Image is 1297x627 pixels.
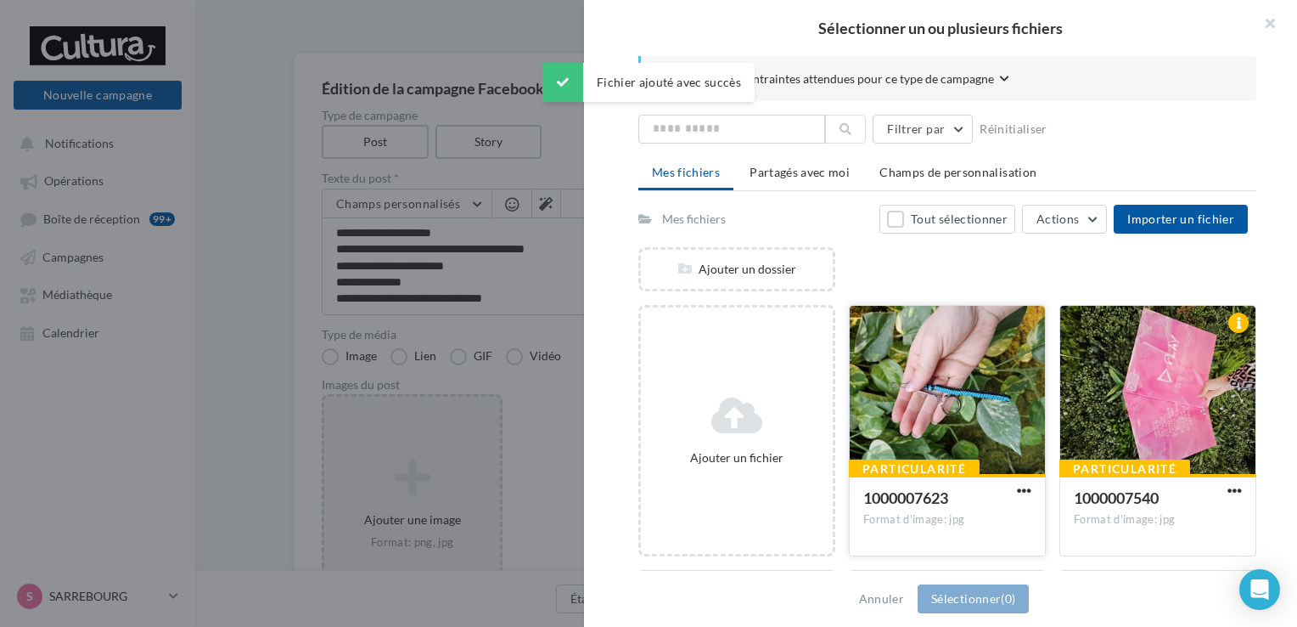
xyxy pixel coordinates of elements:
div: Fichier ajouté avec succès [542,63,755,102]
div: Mes fichiers [662,211,726,228]
h2: Sélectionner un ou plusieurs fichiers [611,20,1270,36]
div: Format d'image: jpg [1074,512,1242,528]
span: Consulter les contraintes attendues pour ce type de campagne [668,71,994,88]
button: Actions [1022,205,1107,234]
span: Mes fichiers [652,165,720,179]
button: Annuler [852,589,911,609]
span: (0) [1001,591,1015,606]
div: Format d'image: jpg [863,512,1031,528]
button: Réinitialiser [973,119,1054,139]
button: Importer un fichier [1114,205,1248,234]
div: Ajouter un fichier [648,449,826,466]
div: Open Intercom Messenger [1239,569,1280,610]
span: Champs de personnalisation [879,165,1036,179]
button: Consulter les contraintes attendues pour ce type de campagne [668,70,1009,91]
span: 1000007540 [1074,489,1159,507]
div: Ajouter un dossier [641,261,833,278]
span: Actions [1036,212,1079,226]
span: Importer un fichier [1127,212,1234,226]
div: Particularité [849,460,980,478]
button: Filtrer par [873,115,973,144]
button: Sélectionner(0) [918,585,1029,613]
span: 1000007623 [863,489,948,507]
span: Partagés avec moi [750,165,850,179]
button: Tout sélectionner [879,205,1015,234]
div: Particularité [1059,460,1190,478]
